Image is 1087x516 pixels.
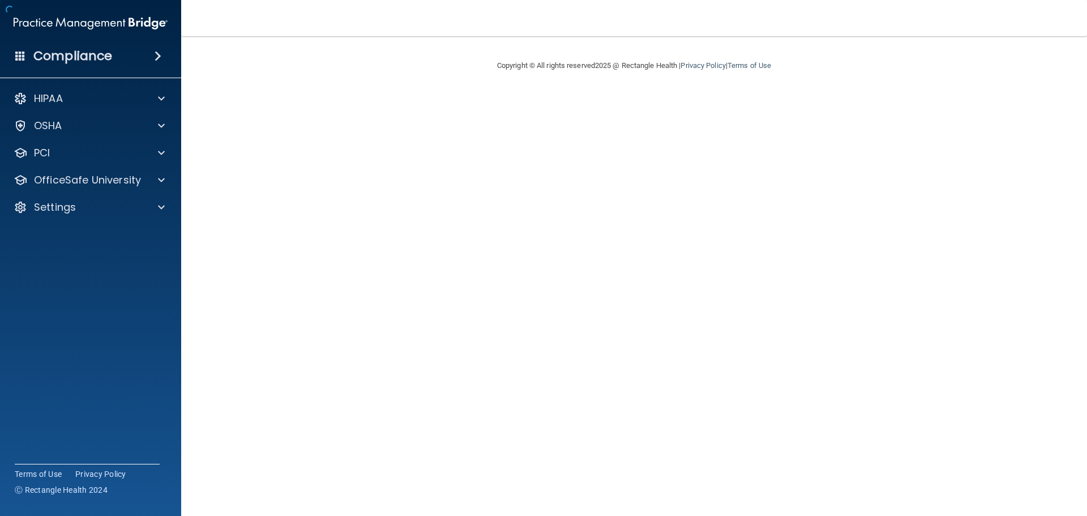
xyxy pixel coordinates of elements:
[427,48,841,84] div: Copyright © All rights reserved 2025 @ Rectangle Health | |
[33,48,112,64] h4: Compliance
[14,12,168,35] img: PMB logo
[34,173,141,187] p: OfficeSafe University
[34,146,50,160] p: PCI
[14,92,165,105] a: HIPAA
[14,146,165,160] a: PCI
[727,61,771,70] a: Terms of Use
[14,119,165,133] a: OSHA
[681,61,725,70] a: Privacy Policy
[14,173,165,187] a: OfficeSafe University
[34,119,62,133] p: OSHA
[15,484,108,496] span: Ⓒ Rectangle Health 2024
[34,92,63,105] p: HIPAA
[14,201,165,214] a: Settings
[15,468,62,480] a: Terms of Use
[75,468,126,480] a: Privacy Policy
[34,201,76,214] p: Settings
